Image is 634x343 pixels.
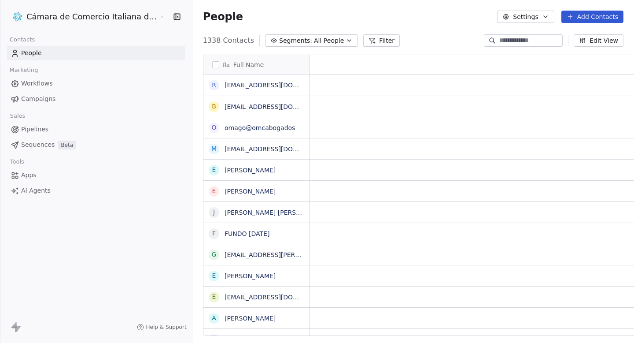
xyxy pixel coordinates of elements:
span: All People [314,36,344,45]
img: WhatsApp%20Image%202021-08-27%20at%2009.37.39.png [12,11,23,22]
div: m [211,144,217,153]
div: F [212,229,216,238]
a: [EMAIL_ADDRESS][DOMAIN_NAME] [225,103,332,110]
a: Workflows [7,76,185,91]
a: Campaigns [7,92,185,106]
span: People [21,48,42,58]
a: FUNDO [DATE] [225,230,269,237]
a: [PERSON_NAME] [225,272,276,280]
span: 1338 Contacts [203,35,254,46]
a: Apps [7,168,185,183]
a: Pipelines [7,122,185,137]
span: Segments: [279,36,312,45]
a: [PERSON_NAME] [225,188,276,195]
a: Help & Support [137,324,186,331]
div: grid [203,75,310,336]
a: [EMAIL_ADDRESS][DOMAIN_NAME] [225,145,332,153]
a: [PERSON_NAME] [225,336,276,343]
div: A [212,313,216,323]
div: e [212,292,216,302]
span: Campaigns [21,94,55,104]
span: Tools [6,155,28,168]
a: [EMAIL_ADDRESS][DOMAIN_NAME] [225,82,332,89]
a: [EMAIL_ADDRESS][DOMAIN_NAME] [225,294,332,301]
div: r [212,81,216,90]
div: J [213,208,215,217]
button: Add Contacts [561,11,623,23]
span: Marketing [6,63,42,77]
span: Workflows [21,79,53,88]
a: [PERSON_NAME] [225,167,276,174]
div: g [211,250,216,259]
span: Contacts [6,33,39,46]
span: Sales [6,109,29,123]
a: [PERSON_NAME] [225,315,276,322]
div: o [211,123,216,132]
span: Beta [58,141,76,149]
span: Pipelines [21,125,48,134]
span: Help & Support [146,324,186,331]
span: People [203,10,243,23]
a: AI Agents [7,183,185,198]
button: Cámara de Comercio Italiana del [GEOGRAPHIC_DATA] [11,9,152,24]
div: E [212,165,216,175]
span: Cámara de Comercio Italiana del [GEOGRAPHIC_DATA] [26,11,157,22]
div: b [212,102,216,111]
div: E [212,271,216,280]
a: [PERSON_NAME] [PERSON_NAME] [225,209,329,216]
a: omago@omcabogados [225,124,295,131]
span: Apps [21,171,37,180]
span: Full Name [233,60,264,69]
div: Full Name [203,55,309,74]
a: People [7,46,185,60]
a: [EMAIL_ADDRESS][PERSON_NAME][DOMAIN_NAME] [225,251,383,258]
div: E [212,186,216,196]
button: Edit View [574,34,623,47]
a: SequencesBeta [7,138,185,152]
button: Settings [497,11,554,23]
span: AI Agents [21,186,51,195]
button: Filter [363,34,400,47]
span: Sequences [21,140,55,149]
